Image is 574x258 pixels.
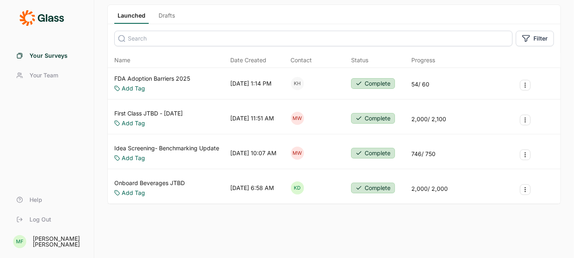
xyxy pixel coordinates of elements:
[13,235,26,248] div: MF
[114,75,190,83] a: FDA Adoption Barriers 2025
[122,189,145,197] a: Add Tag
[520,80,531,91] button: Survey Actions
[412,150,436,158] div: 746 / 750
[230,184,274,192] div: [DATE] 6:58 AM
[29,196,42,204] span: Help
[114,109,183,118] a: First Class JTBD - [DATE]
[114,56,130,64] span: Name
[291,77,304,90] div: KH
[155,11,178,24] a: Drafts
[520,149,531,160] button: Survey Actions
[122,119,145,127] a: Add Tag
[33,236,84,247] div: [PERSON_NAME] [PERSON_NAME]
[29,215,51,224] span: Log Out
[520,115,531,125] button: Survey Actions
[114,144,219,152] a: Idea Screening- Benchmarking Update
[29,52,68,60] span: Your Surveys
[230,56,266,64] span: Date Created
[291,147,304,160] div: MW
[533,34,548,43] span: Filter
[351,78,395,89] button: Complete
[412,56,436,64] div: Progress
[230,114,274,122] div: [DATE] 11:51 AM
[122,84,145,93] a: Add Tag
[351,113,395,124] button: Complete
[516,31,554,46] button: Filter
[351,56,368,64] div: Status
[29,71,58,79] span: Your Team
[114,31,513,46] input: Search
[291,181,304,195] div: KD
[291,112,304,125] div: MW
[351,148,395,158] button: Complete
[412,80,430,88] div: 54 / 60
[114,11,149,24] a: Launched
[291,56,312,64] div: Contact
[412,185,448,193] div: 2,000 / 2,000
[122,154,145,162] a: Add Tag
[230,79,272,88] div: [DATE] 1:14 PM
[230,149,277,157] div: [DATE] 10:07 AM
[520,184,531,195] button: Survey Actions
[114,179,185,187] a: Onboard Beverages JTBD
[351,183,395,193] button: Complete
[412,115,447,123] div: 2,000 / 2,100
